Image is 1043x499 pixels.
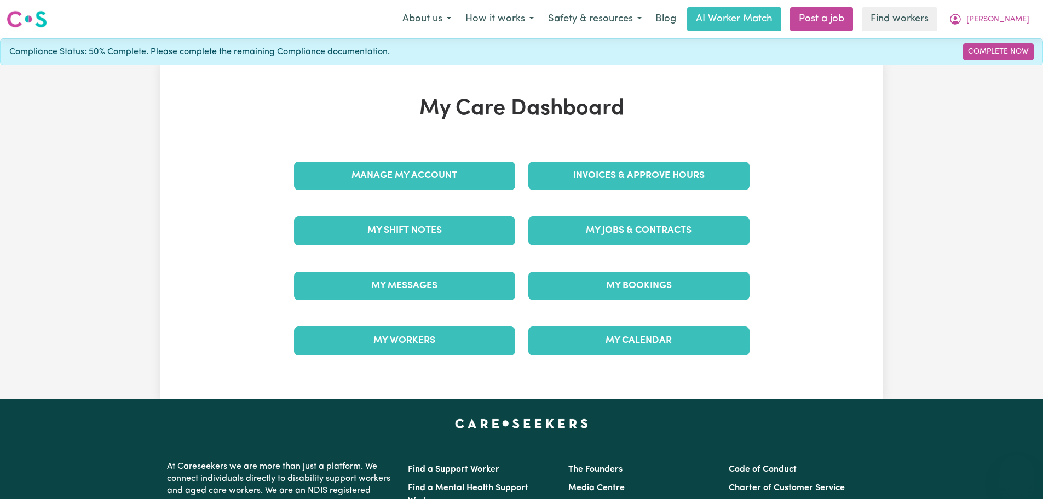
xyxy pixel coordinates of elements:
[999,455,1034,490] iframe: Button to launch messaging window
[408,465,499,474] a: Find a Support Worker
[568,484,625,492] a: Media Centre
[395,8,458,31] button: About us
[729,465,797,474] a: Code of Conduct
[7,9,47,29] img: Careseekers logo
[287,96,756,122] h1: My Care Dashboard
[729,484,845,492] a: Charter of Customer Service
[862,7,937,31] a: Find workers
[528,326,750,355] a: My Calendar
[294,216,515,245] a: My Shift Notes
[541,8,649,31] button: Safety & resources
[687,7,781,31] a: AI Worker Match
[9,45,390,59] span: Compliance Status: 50% Complete. Please complete the remaining Compliance documentation.
[294,272,515,300] a: My Messages
[528,162,750,190] a: Invoices & Approve Hours
[7,7,47,32] a: Careseekers logo
[790,7,853,31] a: Post a job
[294,162,515,190] a: Manage My Account
[568,465,623,474] a: The Founders
[963,43,1034,60] a: Complete Now
[966,14,1029,26] span: [PERSON_NAME]
[455,419,588,428] a: Careseekers home page
[528,216,750,245] a: My Jobs & Contracts
[294,326,515,355] a: My Workers
[458,8,541,31] button: How it works
[649,7,683,31] a: Blog
[942,8,1036,31] button: My Account
[528,272,750,300] a: My Bookings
